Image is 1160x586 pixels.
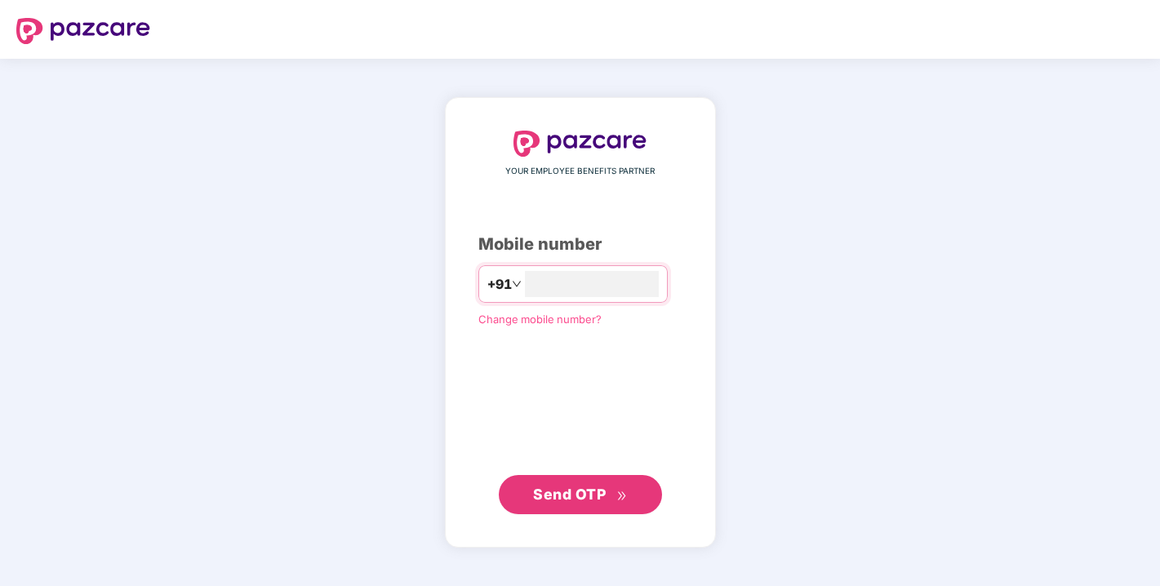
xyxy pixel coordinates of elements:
[487,274,512,295] span: +91
[616,491,627,501] span: double-right
[505,165,655,178] span: YOUR EMPLOYEE BENEFITS PARTNER
[16,18,150,44] img: logo
[512,279,522,289] span: down
[499,475,662,514] button: Send OTPdouble-right
[513,131,647,157] img: logo
[478,232,682,257] div: Mobile number
[533,486,606,503] span: Send OTP
[478,313,602,326] a: Change mobile number?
